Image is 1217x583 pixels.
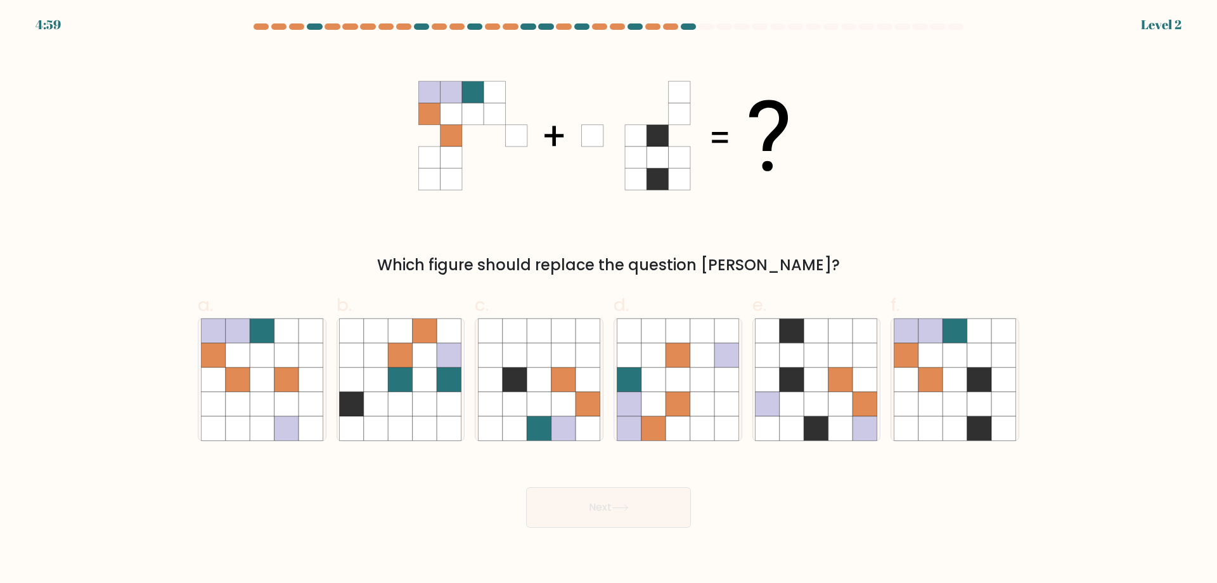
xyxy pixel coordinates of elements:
span: c. [475,292,489,317]
span: d. [614,292,629,317]
button: Next [526,487,691,528]
div: Level 2 [1141,15,1182,34]
span: b. [337,292,352,317]
span: a. [198,292,213,317]
span: f. [891,292,899,317]
div: Which figure should replace the question [PERSON_NAME]? [205,254,1012,277]
span: e. [752,292,766,317]
div: 4:59 [35,15,61,34]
